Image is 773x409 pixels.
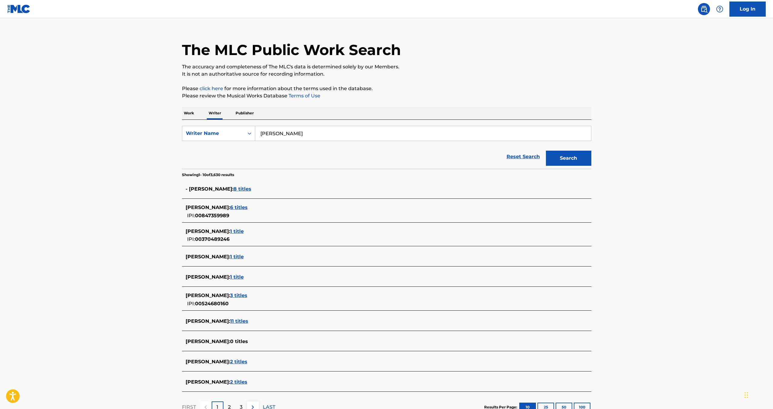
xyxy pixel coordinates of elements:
button: Search [546,151,591,166]
span: 1 title [230,274,244,280]
span: [PERSON_NAME] : [186,228,230,234]
form: Search Form [182,126,591,169]
span: 1 title [230,228,244,234]
a: click here [200,86,223,91]
span: 8 titles [233,186,251,192]
span: 0 titles [230,339,248,344]
span: 00847359989 [195,213,229,218]
img: MLC Logo [7,5,31,13]
a: Terms of Use [287,93,320,99]
span: [PERSON_NAME] : [186,318,230,324]
img: help [716,5,723,13]
a: Public Search [698,3,710,15]
p: Showing 1 - 10 of 3,630 results [182,172,234,178]
iframe: Chat Widget [743,380,773,409]
p: Please review the Musical Works Database [182,92,591,100]
span: [PERSON_NAME] : [186,359,230,365]
span: 2 titles [230,359,247,365]
p: Please for more information about the terms used in the database. [182,85,591,92]
span: IPI: [187,301,195,306]
p: Work [182,107,196,119]
span: [PERSON_NAME] : [186,254,230,260]
span: [PERSON_NAME] : [186,293,230,298]
span: [PERSON_NAME] : [186,274,230,280]
a: Reset Search [504,150,543,163]
div: Drag [745,386,748,404]
span: 3 titles [230,293,247,298]
span: 11 titles [230,318,248,324]
a: Log In [729,2,766,17]
span: 2 titles [230,379,247,385]
span: 00370489246 [195,236,230,242]
span: [PERSON_NAME] : [186,379,230,385]
span: 1 title [230,254,244,260]
span: 00524680160 [195,301,229,306]
p: Publisher [234,107,256,119]
span: IPI: [187,236,195,242]
span: [PERSON_NAME] : [186,204,230,210]
span: IPI: [187,213,195,218]
div: Writer Name [186,130,240,137]
p: Writer [207,107,223,119]
p: It is not an authoritative source for recording information. [182,70,591,78]
span: [PERSON_NAME] : [186,339,230,344]
h1: The MLC Public Work Search [182,41,401,59]
img: search [700,5,708,13]
span: 6 titles [230,204,248,210]
div: Help [714,3,726,15]
p: The accuracy and completeness of The MLC's data is determined solely by our Members. [182,63,591,70]
span: - [PERSON_NAME] : [186,186,233,192]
